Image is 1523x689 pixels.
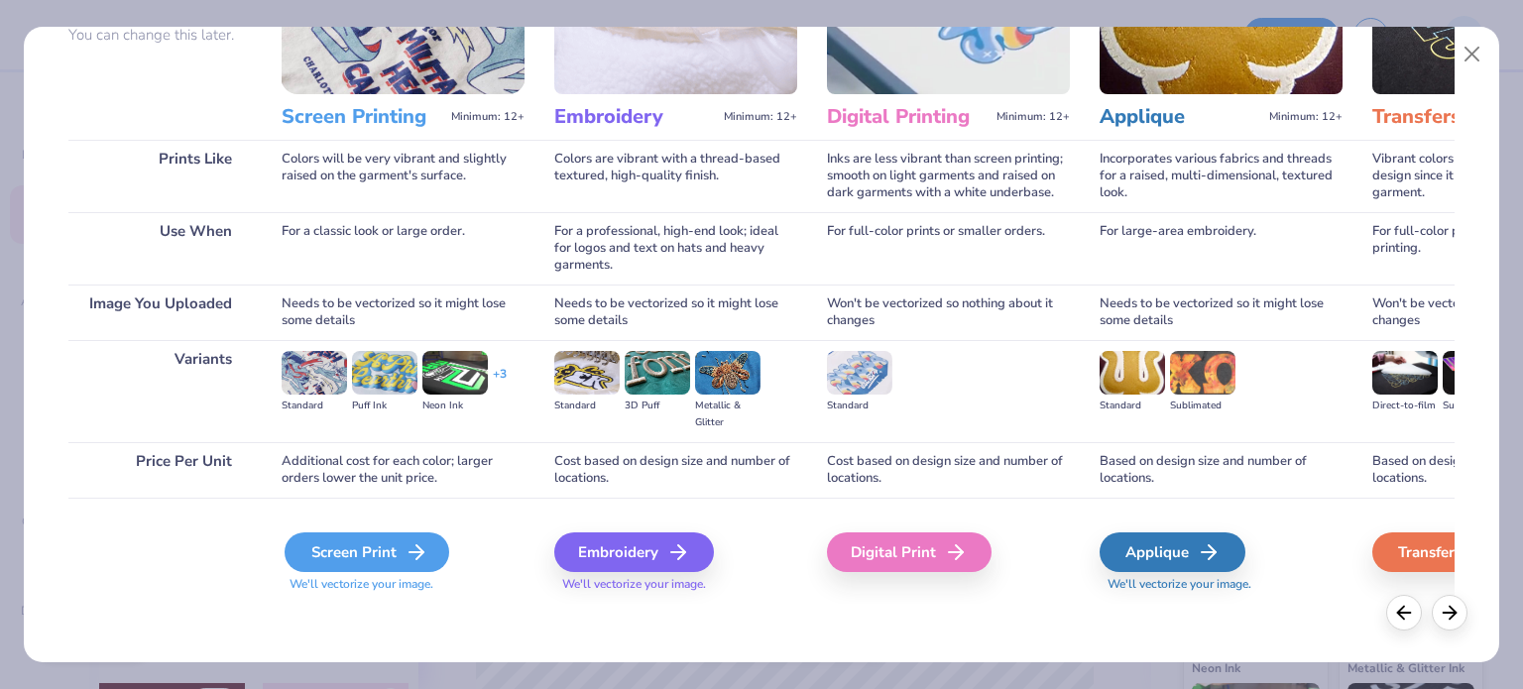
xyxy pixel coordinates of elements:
[827,212,1070,285] div: For full-color prints or smaller orders.
[68,140,252,212] div: Prints Like
[1100,351,1165,395] img: Standard
[827,104,989,130] h3: Digital Printing
[1372,351,1438,395] img: Direct-to-film
[282,140,525,212] div: Colors will be very vibrant and slightly raised on the garment's surface.
[68,285,252,340] div: Image You Uploaded
[422,351,488,395] img: Neon Ink
[1170,351,1235,395] img: Sublimated
[695,398,761,431] div: Metallic & Glitter
[285,532,449,572] div: Screen Print
[1443,398,1508,414] div: Supacolor
[554,104,716,130] h3: Embroidery
[493,366,507,400] div: + 3
[68,212,252,285] div: Use When
[352,398,417,414] div: Puff Ink
[68,442,252,498] div: Price Per Unit
[1100,532,1245,572] div: Applique
[554,398,620,414] div: Standard
[282,442,525,498] div: Additional cost for each color; larger orders lower the unit price.
[625,398,690,414] div: 3D Puff
[1269,110,1343,124] span: Minimum: 12+
[554,351,620,395] img: Standard
[282,285,525,340] div: Needs to be vectorized so it might lose some details
[554,576,797,593] span: We'll vectorize your image.
[827,285,1070,340] div: Won't be vectorized so nothing about it changes
[68,340,252,442] div: Variants
[1100,285,1343,340] div: Needs to be vectorized so it might lose some details
[282,398,347,414] div: Standard
[827,140,1070,212] div: Inks are less vibrant than screen printing; smooth on light garments and raised on dark garments ...
[282,104,443,130] h3: Screen Printing
[554,532,714,572] div: Embroidery
[625,351,690,395] img: 3D Puff
[1100,104,1261,130] h3: Applique
[422,398,488,414] div: Neon Ink
[1443,351,1508,395] img: Supacolor
[1100,212,1343,285] div: For large-area embroidery.
[554,140,797,212] div: Colors are vibrant with a thread-based textured, high-quality finish.
[1372,532,1518,572] div: Transfers
[996,110,1070,124] span: Minimum: 12+
[554,442,797,498] div: Cost based on design size and number of locations.
[827,398,892,414] div: Standard
[282,351,347,395] img: Standard
[1100,576,1343,593] span: We'll vectorize your image.
[695,351,761,395] img: Metallic & Glitter
[827,442,1070,498] div: Cost based on design size and number of locations.
[554,285,797,340] div: Needs to be vectorized so it might lose some details
[282,212,525,285] div: For a classic look or large order.
[68,27,252,44] p: You can change this later.
[827,351,892,395] img: Standard
[827,532,992,572] div: Digital Print
[1454,36,1491,73] button: Close
[554,212,797,285] div: For a professional, high-end look; ideal for logos and text on hats and heavy garments.
[1100,140,1343,212] div: Incorporates various fabrics and threads for a raised, multi-dimensional, textured look.
[1100,442,1343,498] div: Based on design size and number of locations.
[1170,398,1235,414] div: Sublimated
[451,110,525,124] span: Minimum: 12+
[1100,398,1165,414] div: Standard
[1372,398,1438,414] div: Direct-to-film
[282,576,525,593] span: We'll vectorize your image.
[724,110,797,124] span: Minimum: 12+
[352,351,417,395] img: Puff Ink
